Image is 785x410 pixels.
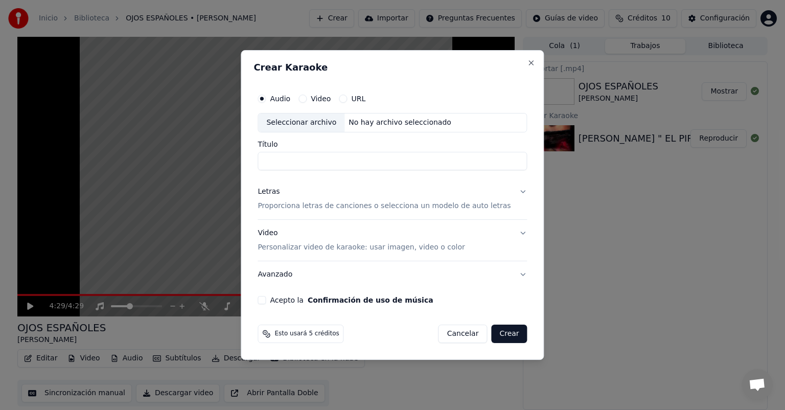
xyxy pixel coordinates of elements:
p: Personalizar video de karaoke: usar imagen, video o color [258,242,465,253]
div: Seleccionar archivo [258,113,344,132]
label: Título [258,141,527,148]
button: Acepto la [308,297,433,304]
button: Crear [491,325,527,343]
button: Avanzado [258,261,527,288]
button: LetrasProporciona letras de canciones o selecciona un modelo de auto letras [258,178,527,219]
label: URL [351,95,365,102]
div: Letras [258,187,280,197]
button: VideoPersonalizar video de karaoke: usar imagen, video o color [258,220,527,261]
label: Acepto la [270,297,433,304]
p: Proporciona letras de canciones o selecciona un modelo de auto letras [258,201,511,211]
label: Audio [270,95,290,102]
label: Video [311,95,331,102]
div: No hay archivo seleccionado [344,118,455,128]
button: Cancelar [438,325,488,343]
div: Video [258,228,465,253]
span: Esto usará 5 créditos [274,330,339,338]
h2: Crear Karaoke [253,63,531,72]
